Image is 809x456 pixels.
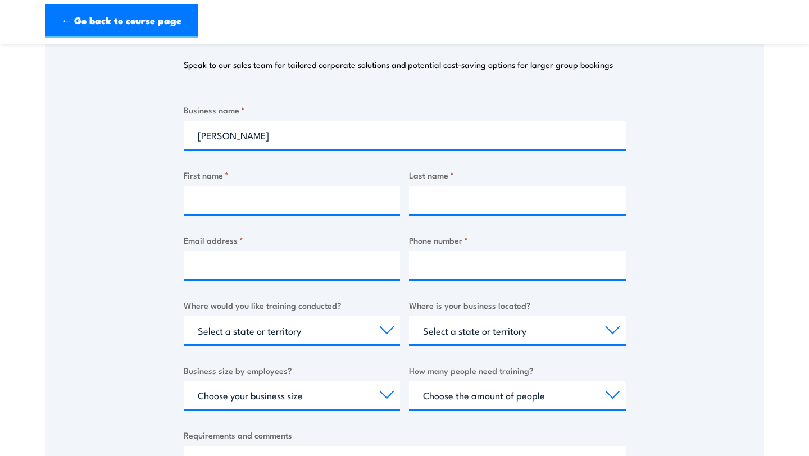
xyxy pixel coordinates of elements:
label: First name [184,168,401,181]
a: ← Go back to course page [45,4,198,38]
label: Requirements and comments [184,428,626,441]
label: Where would you like training conducted? [184,299,401,312]
label: Where is your business located? [409,299,626,312]
label: Business size by employees? [184,364,401,377]
label: Phone number [409,234,626,247]
label: Last name [409,168,626,181]
label: Business name [184,103,626,116]
label: How many people need training? [409,364,626,377]
p: Speak to our sales team for tailored corporate solutions and potential cost-saving options for la... [184,59,613,70]
label: Email address [184,234,401,247]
